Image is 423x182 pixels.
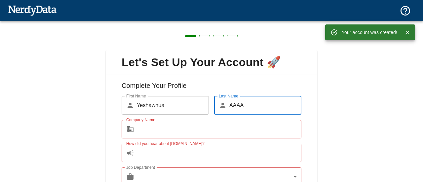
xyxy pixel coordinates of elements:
[8,4,57,17] img: NerdyData.com
[342,26,397,38] div: Your account was created!
[126,164,155,170] label: Job Department
[219,93,238,99] label: Last Name
[126,117,155,123] label: Company Name
[126,141,205,146] label: How did you hear about [DOMAIN_NAME]?
[126,93,146,99] label: First Name
[111,80,312,96] h6: Complete Your Profile
[111,55,312,69] span: Let's Set Up Your Account 🚀
[396,1,415,20] button: Support and Documentation
[403,28,412,38] button: Close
